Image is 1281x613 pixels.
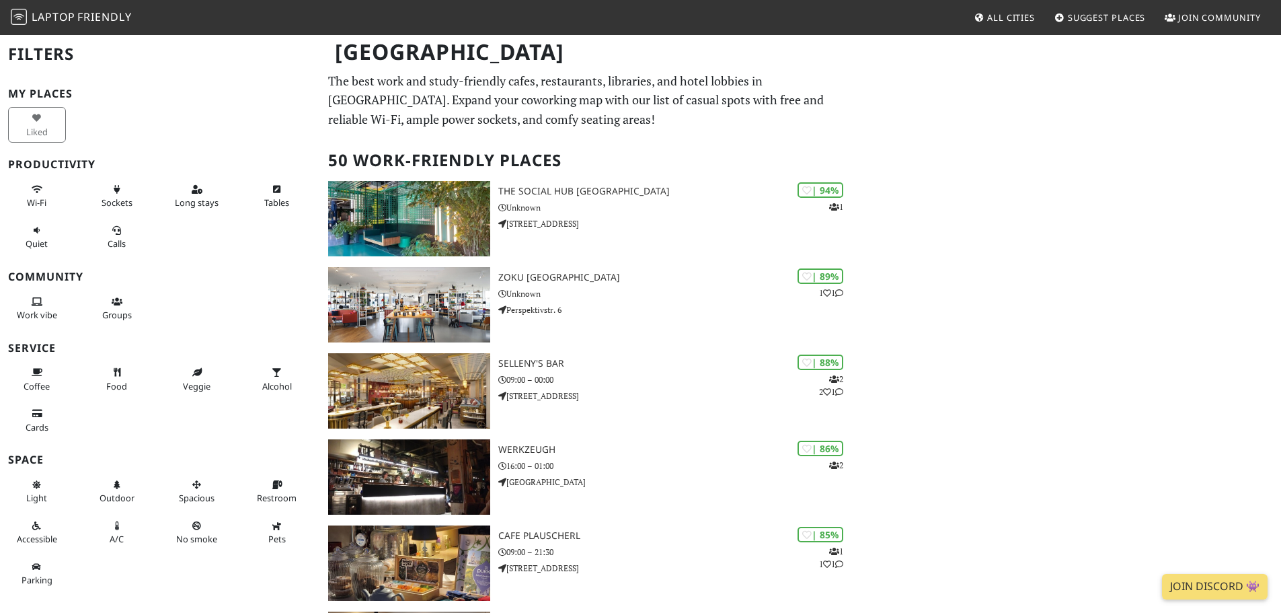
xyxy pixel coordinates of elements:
a: LaptopFriendly LaptopFriendly [11,6,132,30]
span: Video/audio calls [108,238,126,250]
a: Join Community [1159,5,1266,30]
button: Restroom [248,474,306,509]
button: Long stays [168,178,226,214]
a: Join Discord 👾 [1162,574,1268,600]
span: Power sockets [102,196,132,209]
span: Friendly [77,9,131,24]
h3: WerkzeugH [498,444,854,456]
img: LaptopFriendly [11,9,27,25]
div: | 94% [798,182,843,198]
span: Coffee [24,380,50,392]
span: Natural light [26,492,47,504]
img: WerkzeugH [328,439,490,515]
a: All Cities [968,5,1040,30]
a: WerkzeugH | 86% 2 WerkzeugH 16:00 – 01:00 [GEOGRAPHIC_DATA] [320,439,854,515]
button: Food [88,361,146,397]
span: Food [106,380,127,392]
h3: My Places [8,87,312,100]
span: Spacious [179,492,215,504]
span: Air conditioned [110,533,124,545]
a: Suggest Places [1049,5,1151,30]
span: Parking [22,574,52,586]
button: Light [8,474,66,509]
div: | 89% [798,268,843,284]
p: 09:00 – 21:30 [498,546,854,558]
span: Group tables [102,309,132,321]
div: | 86% [798,441,843,456]
span: Accessible [17,533,57,545]
button: Sockets [88,178,146,214]
p: Unknown [498,287,854,300]
h3: Cafe Plauscherl [498,530,854,542]
button: Quiet [8,219,66,255]
span: Pet friendly [268,533,286,545]
button: A/C [88,515,146,550]
p: The best work and study-friendly cafes, restaurants, libraries, and hotel lobbies in [GEOGRAPHIC_... [328,71,846,129]
img: Cafe Plauscherl [328,526,490,601]
p: 09:00 – 00:00 [498,373,854,386]
button: Accessible [8,515,66,550]
h3: Service [8,342,312,355]
span: Veggie [183,380,210,392]
p: [GEOGRAPHIC_DATA] [498,476,854,489]
button: Coffee [8,361,66,397]
a: Cafe Plauscherl | 85% 111 Cafe Plauscherl 09:00 – 21:30 [STREET_ADDRESS] [320,526,854,601]
p: [STREET_ADDRESS] [498,217,854,230]
p: Unknown [498,201,854,214]
button: Outdoor [88,474,146,509]
a: The Social Hub Vienna | 94% 1 The Social Hub [GEOGRAPHIC_DATA] Unknown [STREET_ADDRESS] [320,181,854,256]
img: SELLENY'S Bar [328,353,490,429]
button: No smoke [168,515,226,550]
span: Outdoor area [100,492,134,504]
h2: Filters [8,34,312,75]
span: Quiet [26,238,48,250]
button: Spacious [168,474,226,509]
button: Cards [8,402,66,438]
button: Work vibe [8,291,66,326]
span: Alcohol [262,380,292,392]
h3: Community [8,271,312,283]
img: The Social Hub Vienna [328,181,490,256]
p: [STREET_ADDRESS] [498,562,854,575]
span: Work-friendly tables [264,196,289,209]
h1: [GEOGRAPHIC_DATA] [324,34,851,71]
button: Alcohol [248,361,306,397]
p: 1 [829,201,843,213]
div: | 85% [798,527,843,542]
p: 16:00 – 01:00 [498,460,854,472]
button: Tables [248,178,306,214]
h3: Space [8,454,312,466]
button: Calls [88,219,146,255]
h3: SELLENY'S Bar [498,358,854,369]
span: All Cities [987,11,1035,24]
h2: 50 Work-Friendly Places [328,140,846,181]
span: Long stays [175,196,219,209]
span: Stable Wi-Fi [27,196,46,209]
p: 1 1 1 [819,545,843,571]
span: Join Community [1178,11,1261,24]
a: SELLENY'S Bar | 88% 221 SELLENY'S Bar 09:00 – 00:00 [STREET_ADDRESS] [320,353,854,429]
span: Suggest Places [1068,11,1146,24]
button: Veggie [168,361,226,397]
span: Credit cards [26,421,48,433]
a: Zoku Vienna | 89% 11 Zoku [GEOGRAPHIC_DATA] Unknown Perspektivstr. 6 [320,267,854,342]
button: Groups [88,291,146,326]
button: Parking [8,556,66,591]
h3: Zoku [GEOGRAPHIC_DATA] [498,272,854,283]
span: Laptop [32,9,75,24]
button: Pets [248,515,306,550]
img: Zoku Vienna [328,267,490,342]
span: Restroom [257,492,297,504]
span: Smoke free [176,533,217,545]
span: People working [17,309,57,321]
p: 2 2 1 [819,373,843,398]
div: | 88% [798,355,843,370]
p: 1 1 [819,287,843,299]
h3: The Social Hub [GEOGRAPHIC_DATA] [498,186,854,197]
p: 2 [829,459,843,472]
button: Wi-Fi [8,178,66,214]
p: Perspektivstr. 6 [498,303,854,316]
h3: Productivity [8,158,312,171]
p: [STREET_ADDRESS] [498,390,854,402]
